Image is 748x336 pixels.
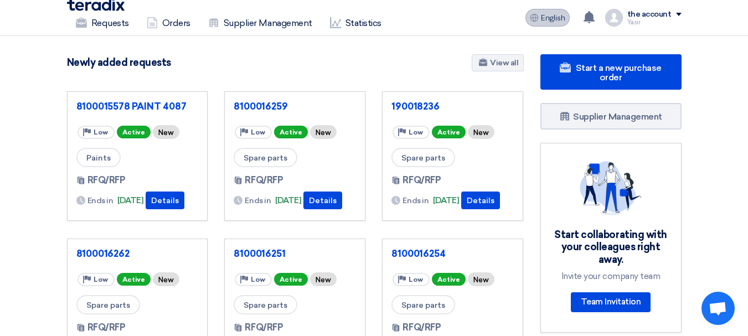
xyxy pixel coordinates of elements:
[91,18,129,28] font: Requests
[280,276,302,283] font: Active
[162,18,190,28] font: Orders
[86,301,130,310] font: Spare parts
[244,153,287,163] font: Spare parts
[234,101,356,112] a: 8100016259
[580,161,642,215] img: invite_your_team.svg
[87,322,126,333] font: RFQ/RFP
[321,11,390,35] a: Statistics
[309,196,337,205] font: Details
[122,128,145,136] font: Active
[391,101,439,112] font: 190018236
[561,271,660,281] font: Invite your company team
[437,276,460,283] font: Active
[467,196,494,205] font: Details
[554,229,667,266] font: Start collaborating with your colleagues right away.
[158,128,174,137] font: New
[67,56,171,69] font: Newly added requests
[403,322,441,333] font: RFQ/RFP
[67,11,138,35] a: Requests
[409,128,423,136] font: Low
[146,192,184,209] button: Details
[280,128,302,136] font: Active
[245,175,283,185] font: RFQ/RFP
[490,58,518,68] font: View all
[94,276,108,283] font: Low
[76,248,199,259] a: 8100016262
[581,297,641,307] font: Team Invitation
[437,128,460,136] font: Active
[87,175,126,185] font: RFQ/RFP
[76,101,187,112] font: 8100015578 PAINT 4087
[245,322,283,333] font: RFQ/RFP
[158,276,174,284] font: New
[76,248,130,259] font: 8100016262
[251,276,265,283] font: Low
[224,18,312,28] font: Supplier Management
[234,248,285,259] font: 8100016251
[403,175,441,185] font: RFQ/RFP
[94,128,108,136] font: Low
[303,192,342,209] button: Details
[701,292,735,325] div: Open chat
[345,18,381,28] font: Statistics
[473,128,489,137] font: New
[391,248,514,259] a: 8100016254
[316,276,331,284] font: New
[541,13,565,23] font: English
[461,192,500,209] button: Details
[433,195,459,205] font: [DATE]
[275,195,301,205] font: [DATE]
[151,196,179,205] font: Details
[122,276,145,283] font: Active
[540,103,682,130] a: Supplier Management
[391,101,514,112] a: 190018236
[573,111,662,122] font: Supplier Management
[472,54,523,71] a: View all
[576,63,662,82] font: Start a new purchase order
[138,11,199,35] a: Orders
[199,11,321,35] a: Supplier Management
[316,128,331,137] font: New
[571,292,651,312] a: Team Invitation
[244,301,287,310] font: Spare parts
[525,9,570,27] button: English
[117,195,143,205] font: [DATE]
[234,248,356,259] a: 8100016251
[86,153,111,163] font: Paints
[409,276,423,283] font: Low
[605,9,623,27] img: profile_test.png
[76,101,199,112] a: 8100015578 PAINT 4087
[401,301,445,310] font: Spare parts
[627,9,672,19] font: the account
[627,19,641,26] font: Yasir
[401,153,445,163] font: Spare parts
[391,248,445,259] font: 8100016254
[234,101,287,112] font: 8100016259
[245,196,271,205] font: Ends in
[473,276,489,284] font: New
[251,128,265,136] font: Low
[403,196,429,205] font: Ends in
[87,196,114,205] font: Ends in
